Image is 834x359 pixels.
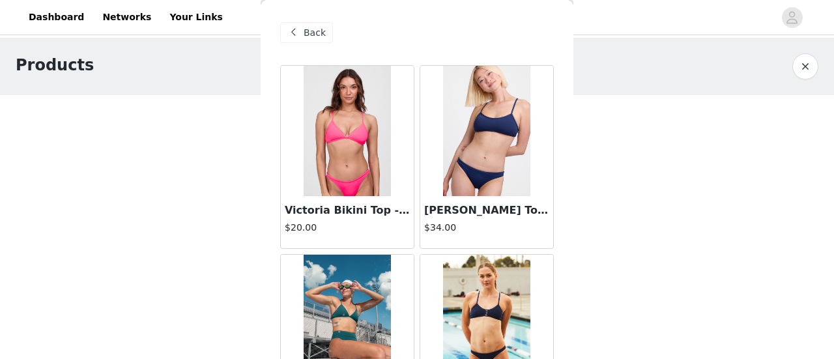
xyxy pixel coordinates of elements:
h3: [PERSON_NAME] Top - Navy [424,203,549,218]
img: Victoria Bikini Top - Hot Pink [304,66,390,196]
a: Your Links [162,3,231,32]
h3: Victoria Bikini Top - Hot Pink [285,203,410,218]
div: avatar [786,7,798,28]
span: Back [304,26,326,40]
h4: $34.00 [424,221,549,235]
h4: $20.00 [285,221,410,235]
img: Jocelyn Bikini Top - Navy [443,66,530,196]
a: Networks [94,3,159,32]
a: Dashboard [21,3,92,32]
h1: Products [16,53,94,77]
